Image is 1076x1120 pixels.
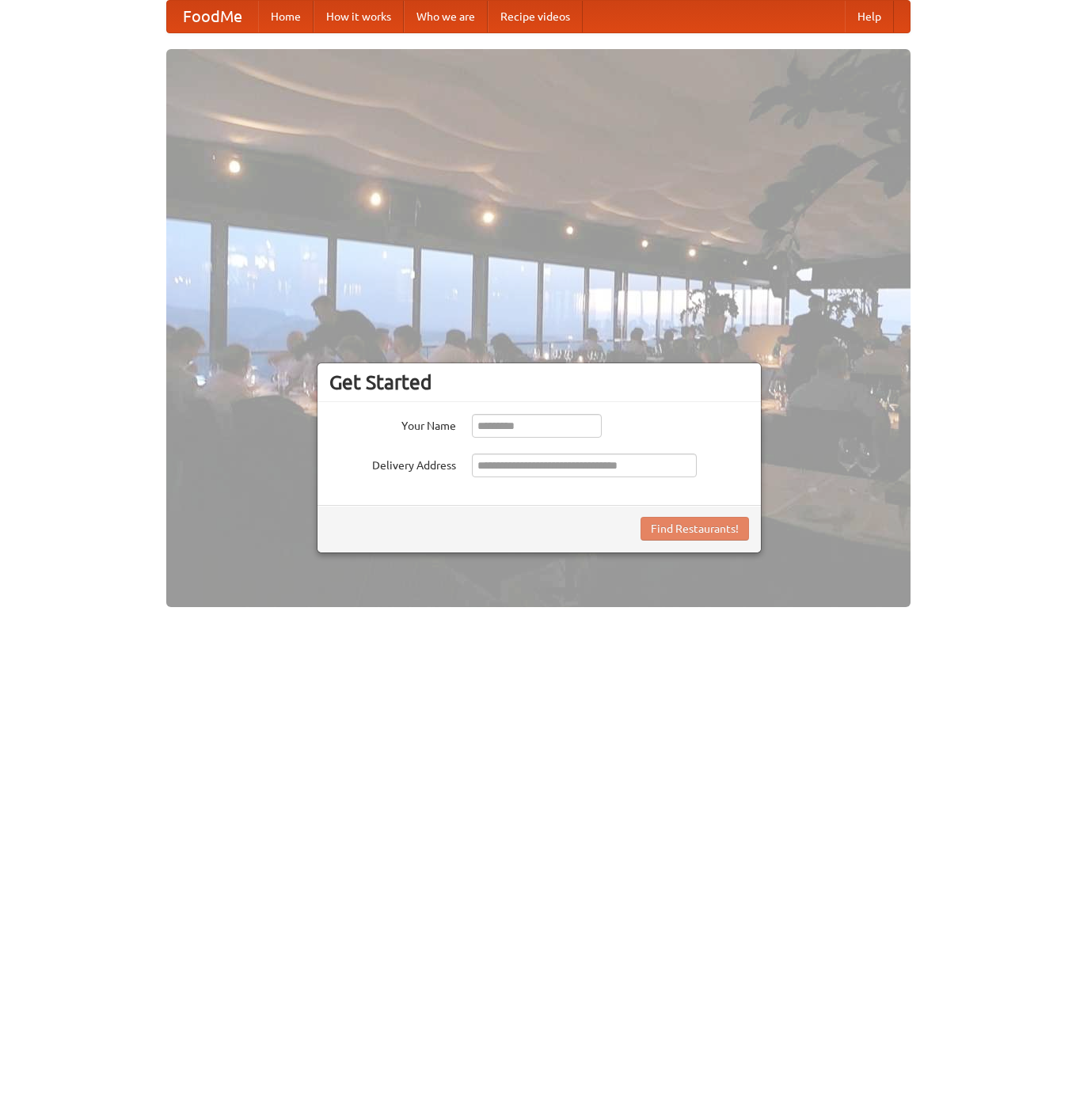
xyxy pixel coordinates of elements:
[404,1,488,32] a: Who we are
[329,454,456,473] label: Delivery Address
[167,1,258,32] a: FoodMe
[314,1,404,32] a: How it works
[845,1,894,32] a: Help
[329,370,749,394] h3: Get Started
[488,1,583,32] a: Recipe videos
[329,414,456,434] label: Your Name
[258,1,314,32] a: Home
[641,517,749,541] button: Find Restaurants!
